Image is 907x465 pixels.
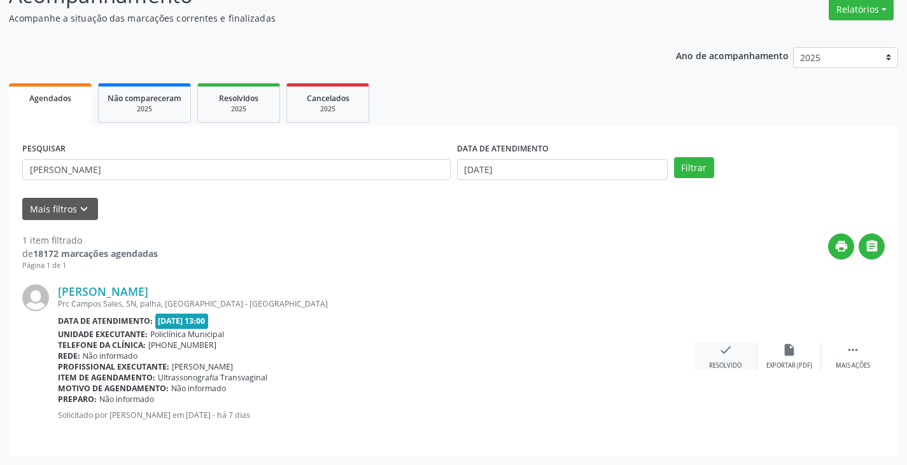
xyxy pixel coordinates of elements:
div: 1 item filtrado [22,233,158,247]
b: Preparo: [58,394,97,405]
input: Selecione um intervalo [457,159,668,181]
b: Telefone da clínica: [58,340,146,350]
i:  [865,239,879,253]
b: Item de agendamento: [58,372,155,383]
i:  [846,343,860,357]
span: Não informado [99,394,154,405]
label: PESQUISAR [22,139,66,159]
button:  [859,233,885,260]
input: Nome, CNS [22,159,451,181]
a: [PERSON_NAME] [58,284,148,298]
i: print [834,239,848,253]
div: 2025 [296,104,360,114]
div: Resolvido [709,361,742,370]
i: check [719,343,733,357]
label: DATA DE ATENDIMENTO [457,139,549,159]
p: Acompanhe a situação das marcações correntes e finalizadas [9,11,631,25]
p: Solicitado por [PERSON_NAME] em [DATE] - há 7 dias [58,410,694,420]
div: Exportar (PDF) [766,361,812,370]
strong: 18172 marcações agendadas [33,247,158,260]
span: Policlínica Municipal [150,329,224,340]
span: [DATE] 13:00 [155,314,209,328]
span: Não informado [171,383,226,394]
span: [PERSON_NAME] [172,361,233,372]
div: 2025 [207,104,271,114]
b: Data de atendimento: [58,316,153,326]
span: [PHONE_NUMBER] [148,340,216,350]
span: Cancelados [307,93,349,104]
b: Rede: [58,350,80,361]
b: Unidade executante: [58,329,148,340]
span: Resolvidos [219,93,258,104]
img: img [22,284,49,311]
button: print [828,233,854,260]
button: Filtrar [674,157,714,179]
div: Mais ações [836,361,870,370]
p: Ano de acompanhamento [676,47,789,63]
span: Não compareceram [108,93,181,104]
b: Profissional executante: [58,361,169,372]
b: Motivo de agendamento: [58,383,169,394]
button: Mais filtroskeyboard_arrow_down [22,198,98,220]
span: Agendados [29,93,71,104]
div: 2025 [108,104,181,114]
div: de [22,247,158,260]
div: Página 1 de 1 [22,260,158,271]
i: keyboard_arrow_down [77,202,91,216]
div: Prc Campos Sales, SN, palha, [GEOGRAPHIC_DATA] - [GEOGRAPHIC_DATA] [58,298,694,309]
i: insert_drive_file [782,343,796,357]
span: Não informado [83,350,137,361]
span: Ultrassonografia Transvaginal [158,372,267,383]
